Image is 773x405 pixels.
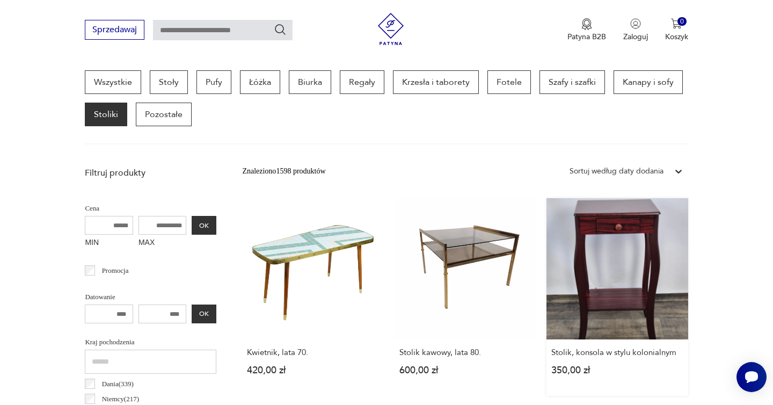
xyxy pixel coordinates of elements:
a: Wszystkie [85,70,141,94]
a: Biurka [289,70,331,94]
button: Szukaj [274,23,287,36]
a: Pufy [196,70,231,94]
a: Ikona medaluPatyna B2B [567,18,606,42]
p: Zaloguj [623,32,648,42]
div: 0 [677,17,687,26]
img: Ikonka użytkownika [630,18,641,29]
p: Dania ( 339 ) [102,378,134,390]
a: Pozostałe [136,103,192,126]
button: Sprzedawaj [85,20,144,40]
button: Zaloguj [623,18,648,42]
a: Łóżka [240,70,280,94]
p: 600,00 zł [399,366,531,375]
h3: Stolik, konsola w stylu kolonialnym [551,348,683,357]
img: Ikona koszyka [671,18,682,29]
a: Sprzedawaj [85,27,144,34]
a: Stolik kawowy, lata 80.Stolik kawowy, lata 80.600,00 zł [395,198,536,396]
a: Regały [340,70,384,94]
h3: Kwietnik, lata 70. [247,348,378,357]
a: Kanapy i sofy [614,70,683,94]
button: Patyna B2B [567,18,606,42]
a: Krzesła i taborety [393,70,479,94]
a: Szafy i szafki [539,70,605,94]
button: OK [192,216,216,235]
p: Koszyk [665,32,688,42]
a: Fotele [487,70,531,94]
iframe: Smartsupp widget button [736,362,767,392]
p: Patyna B2B [567,32,606,42]
div: Sortuj według daty dodania [570,165,663,177]
p: 350,00 zł [551,366,683,375]
p: Datowanie [85,291,216,303]
img: Patyna - sklep z meblami i dekoracjami vintage [375,13,407,45]
img: Ikona medalu [581,18,592,30]
button: 0Koszyk [665,18,688,42]
p: 420,00 zł [247,366,378,375]
label: MAX [138,235,187,252]
a: Stolik, konsola w stylu kolonialnymStolik, konsola w stylu kolonialnym350,00 zł [546,198,688,396]
div: Znaleziono 1598 produktów [242,165,325,177]
p: Cena [85,202,216,214]
a: Kwietnik, lata 70.Kwietnik, lata 70.420,00 zł [242,198,383,396]
label: MIN [85,235,133,252]
p: Kraj pochodzenia [85,336,216,348]
h3: Stolik kawowy, lata 80. [399,348,531,357]
p: Promocja [102,265,129,277]
a: Stoły [150,70,188,94]
button: OK [192,305,216,323]
p: Niemcy ( 217 ) [102,393,139,405]
a: Stoliki [85,103,127,126]
p: Filtruj produkty [85,167,216,179]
